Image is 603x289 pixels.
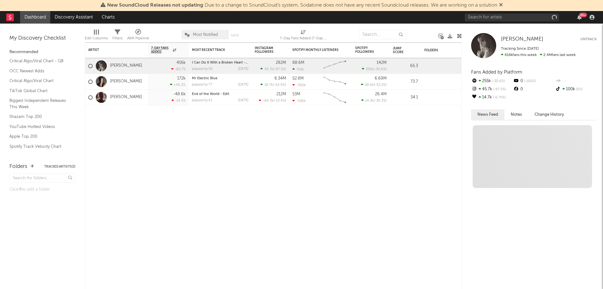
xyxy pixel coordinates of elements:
[44,165,75,168] button: Tracked Artists(3)
[424,48,471,52] div: Folders
[9,163,27,170] div: Folders
[274,83,285,87] span: -42.9 %
[192,99,212,102] div: popularity: 61
[579,13,587,17] div: 99 +
[263,99,274,103] span: -66.3k
[375,76,387,81] div: 6.69M
[9,87,69,94] a: TikTok Global Chart
[9,68,69,75] a: OCC Newest Adds
[513,77,555,85] div: 0
[377,61,387,65] div: 142M
[112,35,122,42] div: Filters
[280,27,327,45] div: 7-Day Fans Added (7-Day Fans Added)
[501,53,537,57] span: 416k fans this week
[192,77,248,80] div: Mr Electric Blue
[110,63,142,69] a: [PERSON_NAME]
[9,35,75,42] div: My Discovery Checklist
[85,27,108,45] div: Edit Columns
[362,67,387,71] div: ( )
[359,30,406,39] input: Search...
[110,79,142,84] a: [PERSON_NAME]
[465,14,559,21] input: Search for artists
[9,77,69,84] a: Critical Algo/Viral Chart
[127,35,149,42] div: A&R Pipeline
[276,61,286,65] div: 282M
[280,35,327,42] div: 7-Day Fans Added (7-Day Fans Added)
[501,47,539,51] span: Tracking Since: [DATE]
[523,80,536,83] span: -100 %
[85,35,108,42] div: Edit Columns
[393,78,418,86] div: 73.7
[292,99,306,103] div: -526k
[177,61,186,65] div: 416k
[555,77,597,85] div: --
[97,11,119,24] a: Charts
[231,34,239,37] button: Save
[193,33,218,37] span: Most Notified
[170,83,186,87] div: +46.2 %
[9,133,69,140] a: Apple Top 200
[192,61,285,64] a: I Can Do It With a Broken Heart - [PERSON_NAME] Remix
[513,85,555,93] div: 0
[171,67,186,71] div: -82.7 %
[173,92,186,96] div: -48.6k
[192,61,248,64] div: I Can Do It With a Broken Heart - Dombresky Remix
[9,143,69,150] a: Spotify Track Velocity Chart
[107,3,497,8] span: : Due to a change to SoundCloud's system, Sodatone does not have any recent Soundcloud releases. ...
[276,92,286,96] div: 212M
[577,15,582,20] button: 99+
[264,83,273,87] span: 18.7k
[361,83,387,87] div: ( )
[365,83,374,87] span: 28.6k
[238,99,248,102] div: [DATE]
[366,68,373,71] span: 255k
[9,48,75,56] div: Recommended
[259,98,286,103] div: ( )
[491,80,505,83] span: -30.6 %
[471,109,504,120] button: News Feed
[192,77,217,80] a: Mr Electric Blue
[107,3,203,8] span: New SoundCloud Releases not updating
[88,48,135,52] div: Artist
[171,98,186,103] div: -14.5 %
[9,123,69,130] a: YouTube Hottest Videos
[492,96,506,99] span: -6.75 %
[9,186,75,193] div: Click to add a folder.
[192,67,213,71] div: popularity: 50
[127,27,149,45] div: A&R Pipeline
[321,74,349,90] svg: Chart title
[260,83,286,87] div: ( )
[9,97,69,110] a: Biggest Independent Releases This Week
[264,68,273,71] span: 45.7k
[9,113,69,120] a: Shazam Top 200
[292,92,300,96] div: 53M
[292,76,304,81] div: 52.8M
[9,58,69,64] a: Critical Algo/Viral Chart - GB
[393,47,409,54] div: Jump Score
[321,58,349,74] svg: Chart title
[274,99,285,103] span: -13.4 %
[192,92,248,96] div: End of the World - Edit
[192,48,239,52] div: Most Recent Track
[238,67,248,71] div: [DATE]
[361,98,387,103] div: ( )
[374,68,386,71] span: -30.6 %
[492,88,506,91] span: -97.5 %
[274,76,286,81] div: 6.34M
[292,48,340,52] div: Spotify Monthly Listeners
[20,11,50,24] a: Dashboard
[9,174,75,183] input: Search for folders...
[575,88,583,91] span: 0 %
[375,99,386,103] span: -36.3 %
[292,83,306,87] div: -350k
[499,3,503,8] span: Dismiss
[501,53,576,57] span: 2.4M fans last week
[375,83,386,87] span: -52.2 %
[192,92,229,96] a: End of the World - Edit
[192,83,212,86] div: popularity: 77
[292,61,304,65] div: 88.6M
[501,36,543,42] a: [PERSON_NAME]
[151,46,171,54] span: 7-Day Fans Added
[355,46,377,54] div: Spotify Followers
